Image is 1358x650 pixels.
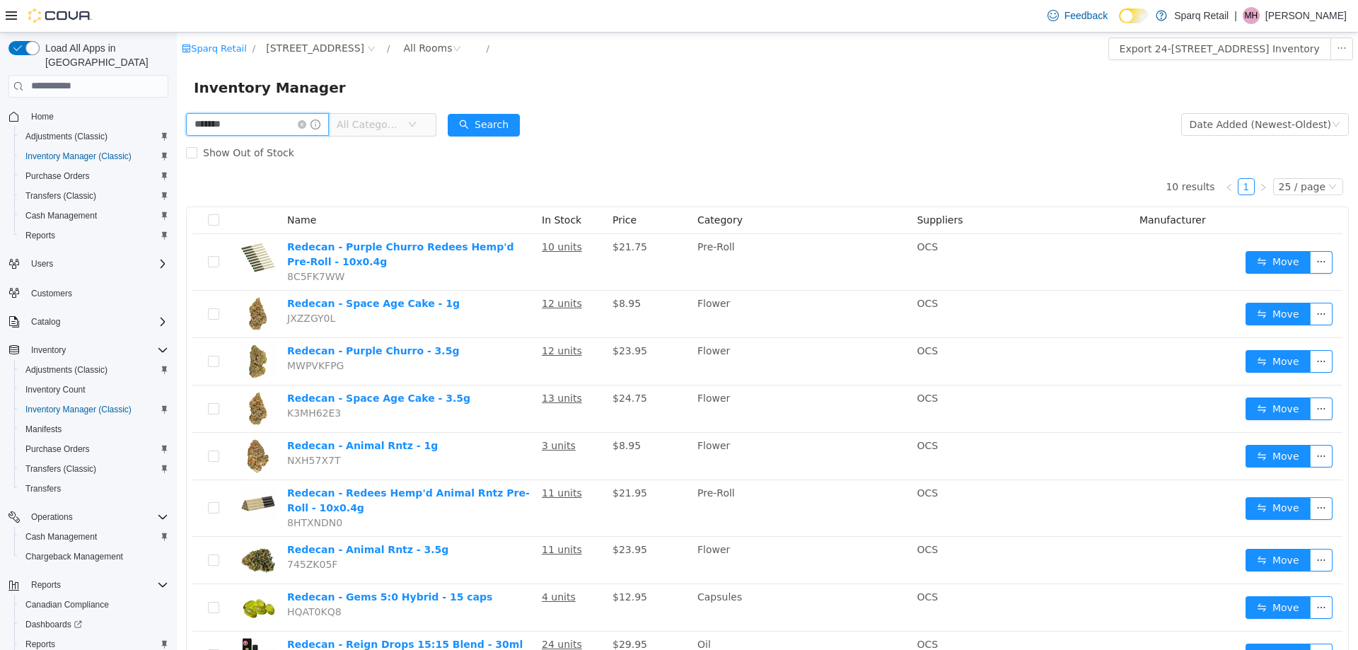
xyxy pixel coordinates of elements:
[20,480,66,497] a: Transfers
[1048,151,1057,159] i: icon: left
[3,282,174,303] button: Customers
[14,547,174,567] button: Chargeback Management
[365,209,405,220] u: 10 units
[20,207,168,224] span: Cash Management
[740,265,761,277] span: OCS
[1154,5,1176,28] button: icon: ellipsis
[31,258,53,269] span: Users
[25,255,168,272] span: Users
[25,108,168,125] span: Home
[3,340,174,360] button: Inventory
[110,265,283,277] a: Redecan - Space Age Cake - 1g
[210,11,213,21] span: /
[110,327,167,339] span: MWPVKFPG
[20,441,168,458] span: Purchase Orders
[1133,516,1156,539] button: icon: ellipsis
[110,559,315,570] a: Redecan - Gems 5:0 Hybrid - 15 caps
[14,226,174,245] button: Reports
[365,559,399,570] u: 4 units
[25,284,168,301] span: Customers
[110,455,353,481] a: Redecan - Redees Hemp'd Animal Rntz Pre-Roll - 10x0.4g
[515,353,734,400] td: Flower
[25,576,66,593] button: Reports
[1069,564,1134,586] button: icon: swapMove
[64,406,99,441] img: Redecan - Animal Rntz - 1g hero shot
[121,88,129,96] i: icon: close-circle
[1042,1,1113,30] a: Feedback
[110,182,139,193] span: Name
[1069,516,1134,539] button: icon: swapMove
[110,238,168,250] span: 8C5FK7WW
[25,576,168,593] span: Reports
[740,313,761,324] span: OCS
[25,342,168,359] span: Inventory
[20,596,115,613] a: Canadian Compliance
[20,421,67,438] a: Manifests
[160,85,224,99] span: All Categories
[1064,8,1108,23] span: Feedback
[25,509,168,526] span: Operations
[226,5,275,26] div: All Rooms
[932,5,1154,28] button: Export 24-[STREET_ADDRESS] Inventory
[14,166,174,186] button: Purchase Orders
[20,548,129,565] a: Chargeback Management
[365,182,405,193] span: In Stock
[20,148,137,165] a: Inventory Manager (Classic)
[110,511,272,523] a: Redecan - Animal Rntz - 3.5g
[1133,219,1156,241] button: icon: ellipsis
[20,528,103,545] a: Cash Management
[436,182,460,193] span: Price
[25,404,132,415] span: Inventory Manager (Classic)
[25,443,90,455] span: Purchase Orders
[20,528,168,545] span: Cash Management
[1133,318,1156,340] button: icon: ellipsis
[740,455,761,466] span: OCS
[14,146,174,166] button: Inventory Manager (Classic)
[110,280,158,291] span: JXZZGY0L
[1044,146,1061,163] li: Previous Page
[20,187,102,204] a: Transfers (Classic)
[1069,365,1134,388] button: icon: swapMove
[1133,412,1156,435] button: icon: ellipsis
[20,227,61,244] a: Reports
[515,504,734,552] td: Flower
[20,401,168,418] span: Inventory Manager (Classic)
[14,400,174,419] button: Inventory Manager (Classic)
[14,127,174,146] button: Adjustments (Classic)
[740,182,786,193] span: Suppliers
[1133,564,1156,586] button: icon: ellipsis
[110,422,163,434] span: NXH57X7T
[740,606,761,617] span: OCS
[14,360,174,380] button: Adjustments (Classic)
[515,258,734,306] td: Flower
[436,360,470,371] span: $24.75
[110,313,282,324] a: Redecan - Purple Churro - 3.5g
[1069,219,1134,241] button: icon: swapMove
[20,460,168,477] span: Transfers (Classic)
[515,448,734,504] td: Pre-Roll
[20,421,168,438] span: Manifests
[25,483,61,494] span: Transfers
[25,463,96,475] span: Transfers (Classic)
[31,344,66,356] span: Inventory
[1155,88,1163,98] i: icon: down
[271,81,343,104] button: icon: searchSearch
[3,575,174,595] button: Reports
[963,182,1029,193] span: Manufacturer
[25,131,108,142] span: Adjustments (Classic)
[25,342,71,359] button: Inventory
[20,128,113,145] a: Adjustments (Classic)
[1061,146,1078,163] li: 1
[28,8,92,23] img: Cova
[515,599,734,646] td: Oil
[25,364,108,376] span: Adjustments (Classic)
[25,619,82,630] span: Dashboards
[1119,8,1149,23] input: Dark Mode
[20,361,113,378] a: Adjustments (Classic)
[110,360,294,371] a: Redecan - Space Age Cake - 3.5g
[1069,412,1134,435] button: icon: swapMove
[436,209,470,220] span: $21.75
[20,168,95,185] a: Purchase Orders
[25,551,123,562] span: Chargeback Management
[5,11,70,21] a: icon: shopSparq Retail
